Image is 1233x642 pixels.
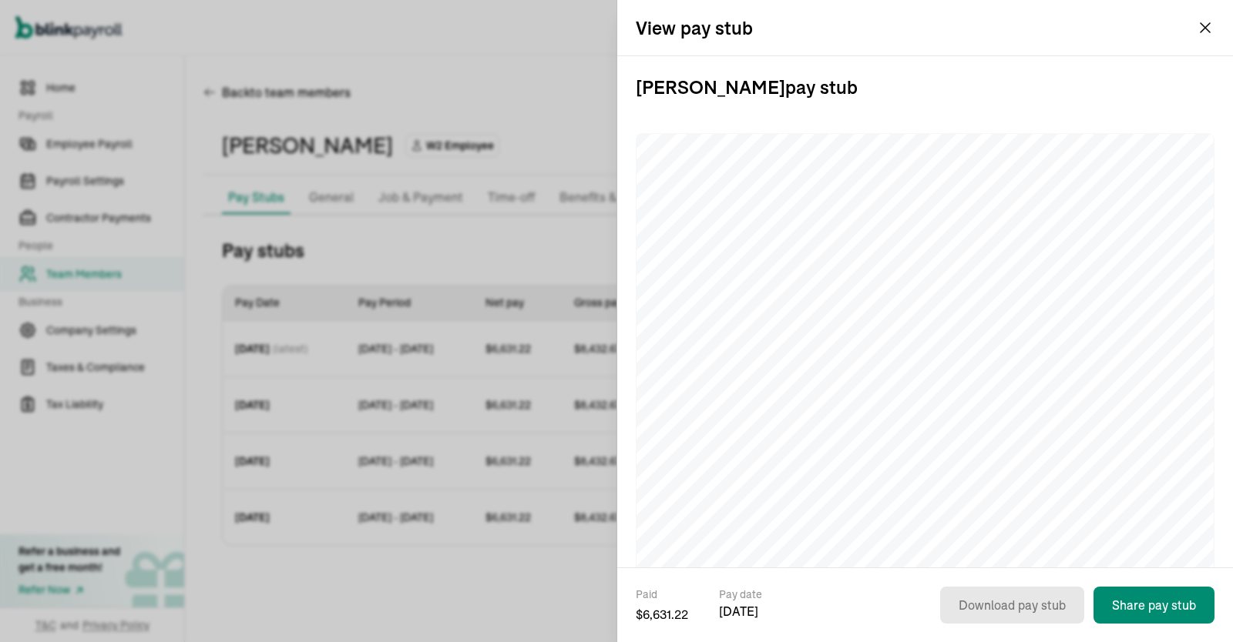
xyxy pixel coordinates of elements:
[636,587,688,602] span: Paid
[636,56,1215,118] h3: [PERSON_NAME] pay stub
[719,602,762,620] span: [DATE]
[940,587,1084,624] button: Download pay stub
[1094,587,1215,624] button: Share pay stub
[636,15,753,40] h2: View pay stub
[636,605,688,624] span: $ 6,631.22
[719,587,762,602] span: Pay date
